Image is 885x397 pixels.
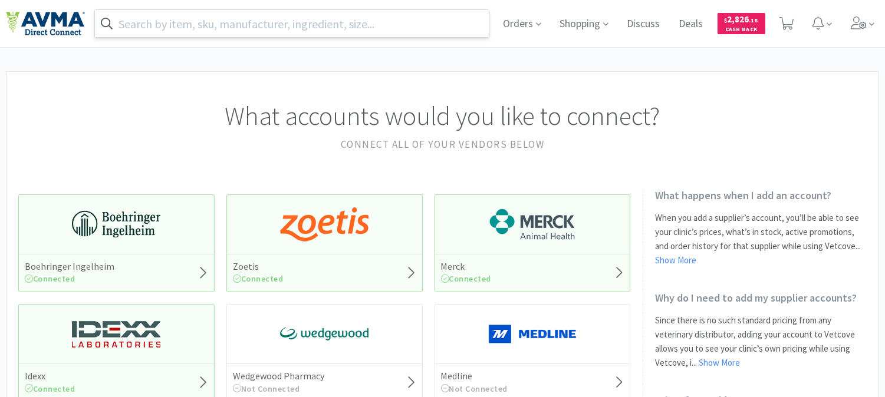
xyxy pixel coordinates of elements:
[18,137,867,153] h2: Connect all of your vendors below
[25,370,75,382] h5: Idexx
[488,316,577,352] img: a646391c64b94eb2892348a965bf03f3_134.png
[280,207,369,242] img: a673e5ab4e5e497494167fe422e9a3ab.png
[233,273,284,284] span: Connected
[655,313,867,370] p: Since there is no such standard pricing from any veterinary distributor, adding your account to V...
[655,211,867,267] p: When you add a supplier’s account, you’ll be able to see your clinic’s prices, what’s in stock, a...
[25,260,114,273] h5: Boehringer Ingelheim
[280,316,369,352] img: e40baf8987b14801afb1611fffac9ca4_8.png
[718,8,765,39] a: $2,826.18Cash Back
[655,188,867,202] h2: What happens when I add an account?
[441,260,492,273] h5: Merck
[441,273,492,284] span: Connected
[725,16,728,24] span: $
[72,316,160,352] img: 13250b0087d44d67bb1668360c5632f9_13.png
[655,254,696,266] a: Show More
[725,27,758,34] span: Cash Back
[25,273,75,284] span: Connected
[233,383,300,394] span: Not Connected
[623,19,665,29] a: Discuss
[441,370,508,382] h5: Medline
[18,95,867,137] h1: What accounts would you like to connect?
[699,357,740,368] a: Show More
[488,207,577,242] img: 6d7abf38e3b8462597f4a2f88dede81e_176.png
[655,291,867,305] h2: Why do I need to add my supplier accounts?
[749,16,758,24] span: . 18
[233,260,284,273] h5: Zoetis
[441,383,508,394] span: Not Connected
[72,207,160,242] img: 730db3968b864e76bcafd0174db25112_22.png
[233,370,324,382] h5: Wedgewood Pharmacy
[675,19,708,29] a: Deals
[725,14,758,25] span: 2,826
[95,10,489,37] input: Search by item, sku, manufacturer, ingredient, size...
[6,11,85,36] img: e4e33dab9f054f5782a47901c742baa9_102.png
[25,383,75,394] span: Connected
